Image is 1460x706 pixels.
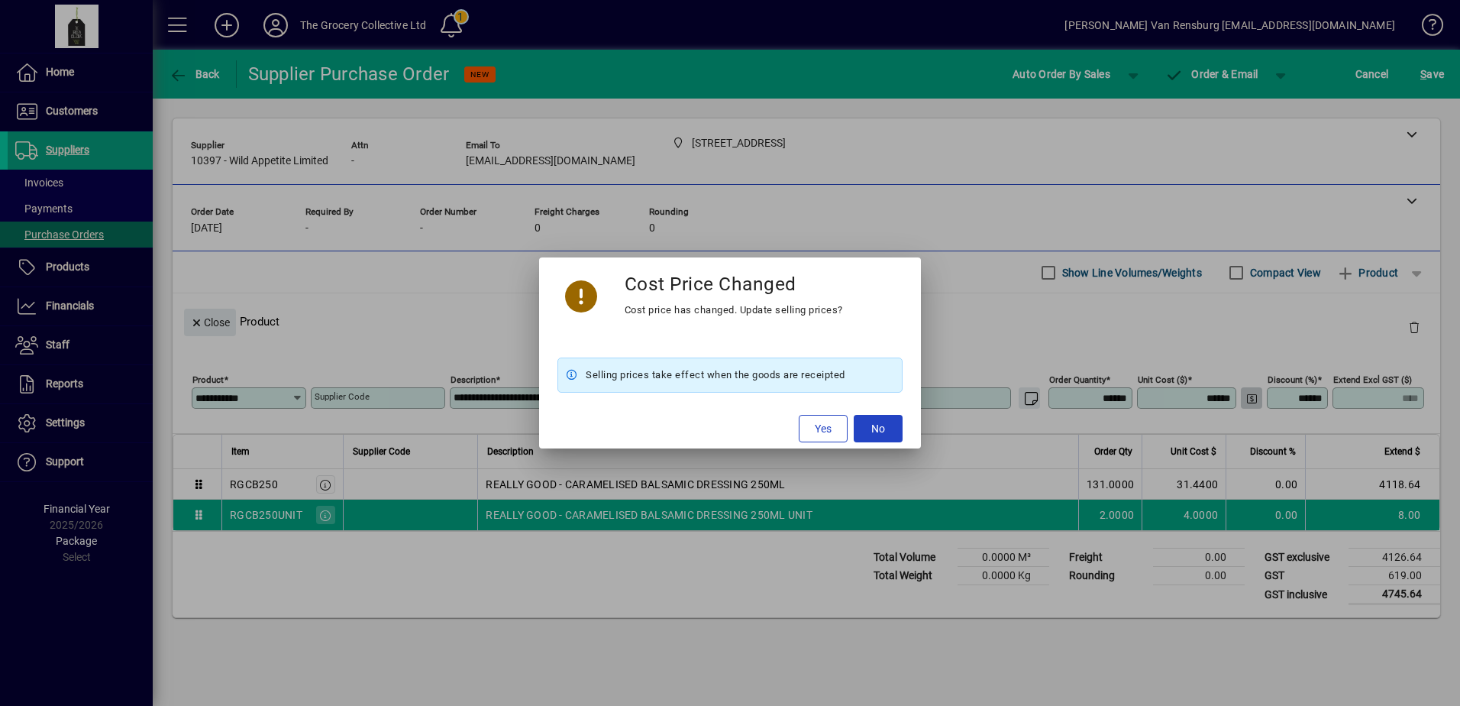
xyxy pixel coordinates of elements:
[815,421,832,437] span: Yes
[854,415,903,442] button: No
[586,366,845,384] span: Selling prices take effect when the goods are receipted
[799,415,848,442] button: Yes
[625,301,843,319] div: Cost price has changed. Update selling prices?
[871,421,885,437] span: No
[625,273,796,295] h3: Cost Price Changed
